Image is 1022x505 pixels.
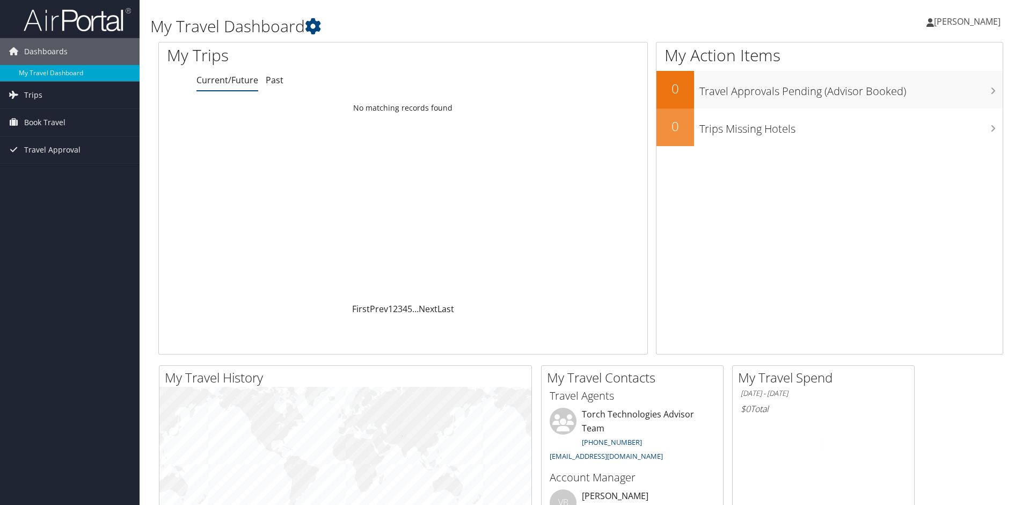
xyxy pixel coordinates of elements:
[393,303,398,315] a: 2
[159,98,647,118] td: No matching records found
[656,80,694,98] h2: 0
[24,136,81,163] span: Travel Approval
[741,403,750,415] span: $0
[24,82,42,109] span: Trips
[738,369,914,387] h2: My Travel Spend
[926,5,1011,38] a: [PERSON_NAME]
[266,74,283,86] a: Past
[388,303,393,315] a: 1
[437,303,454,315] a: Last
[656,109,1003,146] a: 0Trips Missing Hotels
[699,116,1003,136] h3: Trips Missing Hotels
[24,109,65,136] span: Book Travel
[656,44,1003,67] h1: My Action Items
[403,303,407,315] a: 4
[656,71,1003,109] a: 0Travel Approvals Pending (Advisor Booked)
[398,303,403,315] a: 3
[582,437,642,447] a: [PHONE_NUMBER]
[150,15,724,38] h1: My Travel Dashboard
[370,303,388,315] a: Prev
[550,451,663,461] a: [EMAIL_ADDRESS][DOMAIN_NAME]
[741,388,906,399] h6: [DATE] - [DATE]
[167,44,436,67] h1: My Trips
[196,74,258,86] a: Current/Future
[24,38,68,65] span: Dashboards
[656,117,694,135] h2: 0
[550,388,715,403] h3: Travel Agents
[419,303,437,315] a: Next
[547,369,723,387] h2: My Travel Contacts
[165,369,531,387] h2: My Travel History
[412,303,419,315] span: …
[544,408,720,465] li: Torch Technologies Advisor Team
[741,403,906,415] h6: Total
[934,16,1001,27] span: [PERSON_NAME]
[352,303,370,315] a: First
[407,303,412,315] a: 5
[699,78,1003,99] h3: Travel Approvals Pending (Advisor Booked)
[550,470,715,485] h3: Account Manager
[24,7,131,32] img: airportal-logo.png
